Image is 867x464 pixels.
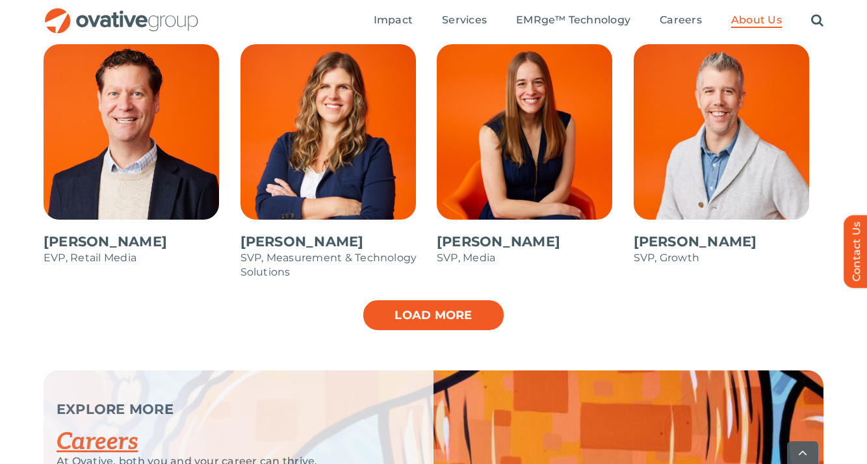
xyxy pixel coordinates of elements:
p: EXPLORE MORE [57,403,401,416]
a: About Us [731,14,782,28]
a: Load more [362,299,505,331]
a: OG_Full_horizontal_RGB [44,6,200,19]
span: Services [442,14,487,27]
a: EMRge™ Technology [516,14,630,28]
a: Careers [57,428,138,456]
span: EMRge™ Technology [516,14,630,27]
span: Impact [374,14,413,27]
span: Careers [660,14,702,27]
a: Impact [374,14,413,28]
span: About Us [731,14,782,27]
a: Search [811,14,823,28]
a: Services [442,14,487,28]
a: Careers [660,14,702,28]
